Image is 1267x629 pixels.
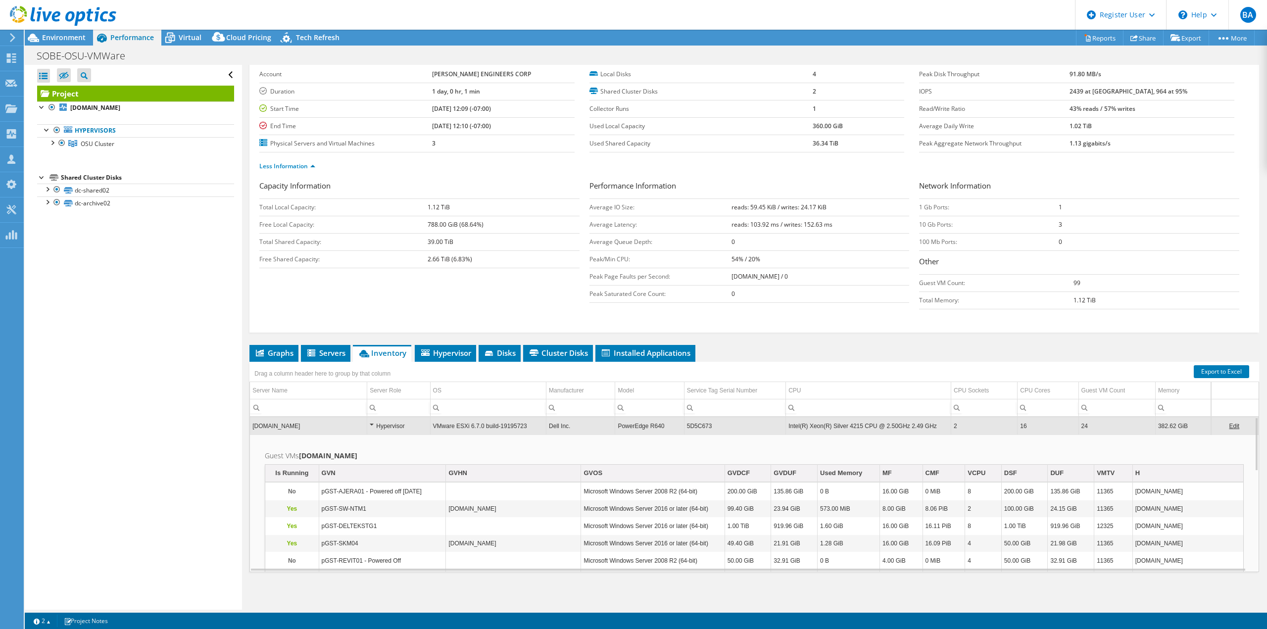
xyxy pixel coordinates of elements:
label: Local Disks [589,69,813,79]
h1: SOBE-OSU-VMWare [32,50,141,61]
td: Column Used Memory, Value 1.60 GiB [818,518,880,535]
td: VMTV Column [1094,465,1133,482]
td: Column Is Running, Value No [265,552,319,570]
a: Project Notes [57,615,115,627]
a: [DOMAIN_NAME] [37,101,234,114]
td: Peak Saturated Core Count: [589,285,731,302]
b: 1 day, 0 hr, 1 min [432,87,480,96]
b: [PERSON_NAME] ENGINEERS CORP [432,70,531,78]
td: 10 Gb Ports: [919,216,1058,233]
a: Export to Excel [1194,365,1249,378]
td: CPU Cores Column [1018,382,1078,399]
div: CPU Cores [1020,385,1050,396]
svg: \n [1178,10,1187,19]
td: Free Shared Capacity: [259,250,428,268]
a: More [1209,30,1255,46]
td: Guest VM Count: [919,274,1073,291]
span: Tech Refresh [296,33,340,42]
div: CPU Sockets [954,385,989,396]
span: Cloud Pricing [226,33,271,42]
a: Less Information [259,162,315,170]
td: Total Local Capacity: [259,198,428,216]
b: 1.13 gigabits/s [1070,139,1111,147]
td: MF Column [879,465,923,482]
span: Virtual [179,33,201,42]
label: Account [259,69,432,79]
td: Column DSF, Value 50.00 GiB [1001,552,1048,570]
td: Column MF, Value 16.00 GiB [879,483,923,500]
span: OSU Cluster [81,140,114,148]
h2: Guest VMs [265,450,1244,462]
div: DUF [1050,467,1064,479]
div: Data grid [249,362,1259,572]
td: GVDCF Column [725,465,771,482]
td: Column VCPU, Value 4 [965,535,1002,552]
td: Column DSF, Value 200.00 GiB [1001,483,1048,500]
div: CMF [926,467,939,479]
b: 0 [731,238,735,246]
td: VCPU Column [965,465,1002,482]
td: Column Guest VM Count, Filter cell [1078,399,1155,416]
label: End Time [259,121,432,131]
span: BA [1240,7,1256,23]
td: Column VCPU, Value 4 [965,552,1002,570]
b: 39.00 TiB [428,238,453,246]
td: Column VMTV, Value 11365 [1094,552,1133,570]
a: OSU Cluster [37,137,234,150]
div: GVOS [584,467,602,479]
td: Column Is Running, Value No [265,483,319,500]
td: Column MF, Value 8.00 GiB [879,500,923,518]
b: [DATE] 12:09 (-07:00) [432,104,491,113]
label: Used Local Capacity [589,121,813,131]
b: 36.34 TiB [813,139,838,147]
span: Installed Applications [600,348,690,358]
td: Column GVHN, Value [446,552,581,570]
div: MF [882,467,892,479]
td: Column GVHN, Value pGST-SKM04.corp.salasobrien.com [446,535,581,552]
td: Free Local Capacity: [259,216,428,233]
div: Model [618,385,634,396]
b: 3 [1059,220,1062,229]
td: Column GVDCF, Value 50.00 GiB [725,552,771,570]
td: Column DUF, Value 919.96 GiB [1048,518,1094,535]
td: Total Shared Capacity: [259,233,428,250]
td: Column VMTV, Value 12325 [1094,518,1133,535]
td: Column Is Running, Value Yes [265,518,319,535]
div: Manufacturer [549,385,584,396]
b: 43% reads / 57% writes [1070,104,1135,113]
td: Is Running Column [265,465,319,482]
label: Duration [259,87,432,97]
span: Inventory [358,348,406,358]
td: Column MF, Value 16.00 GiB [879,535,923,552]
div: Service Tag Serial Number [687,385,758,396]
td: Column Memory, Value 382.62 GiB [1155,417,1211,435]
td: Column CMF, Value 0 MiB [923,483,965,500]
label: Start Time [259,104,432,114]
td: Column GVHN, Value pGST-SWNTM1.corp.salasobrien.com [446,500,581,518]
div: DSF [1004,467,1017,479]
td: Column Model, Filter cell [615,399,684,416]
label: IOPS [919,87,1070,97]
td: 1 Gb Ports: [919,198,1058,216]
div: GVN [322,467,336,479]
div: Hypervisor [370,420,427,432]
td: Column GVHN, Value [446,518,581,535]
b: 360.00 GiB [813,122,843,130]
a: Reports [1076,30,1123,46]
a: 2 [27,615,57,627]
div: CPU [788,385,801,396]
div: GVDCF [728,467,750,479]
td: Column VMTV, Value 11365 [1094,500,1133,518]
h3: Capacity Information [259,180,580,194]
td: Column CPU Sockets, Value 2 [951,417,1017,435]
td: Column GVOS, Value Microsoft Windows Server 2008 R2 (64-bit) [581,552,725,570]
td: Column CPU Cores, Filter cell [1018,399,1078,416]
p: Yes [268,537,316,549]
b: 788.00 GiB (68.64%) [428,220,484,229]
div: Guest VM Count [1081,385,1125,396]
b: 54% / 20% [731,255,760,263]
td: DSF Column [1001,465,1048,482]
td: Manufacturer Column [546,382,615,399]
td: Column GVDUF, Value 23.94 GiB [771,500,818,518]
b: 1 [1059,203,1062,211]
